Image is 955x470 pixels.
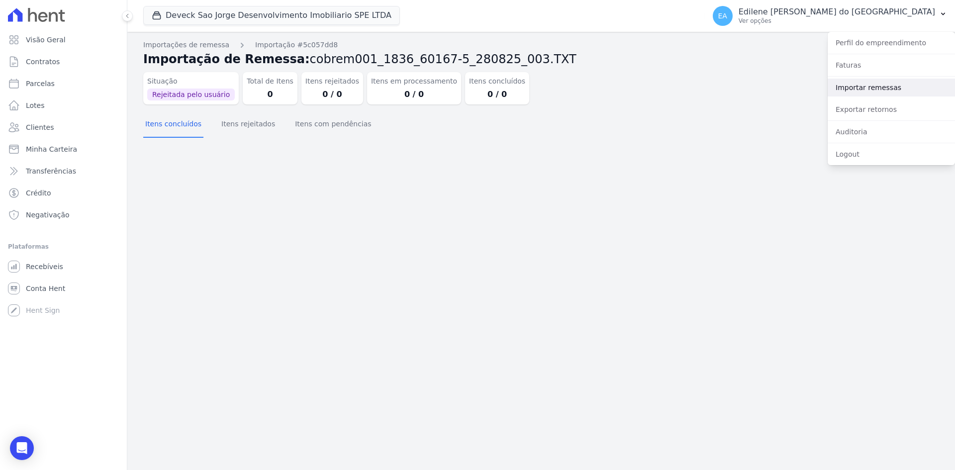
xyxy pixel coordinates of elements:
dt: Itens concluídos [469,76,525,87]
span: cobrem001_1836_60167-5_280825_003.TXT [310,52,576,66]
h2: Importação de Remessa: [143,50,939,68]
a: Contratos [4,52,123,72]
a: Parcelas [4,74,123,94]
span: Recebíveis [26,262,63,272]
a: Perfil do empreendimento [828,34,955,52]
span: Transferências [26,166,76,176]
dd: 0 / 0 [371,89,457,100]
a: Transferências [4,161,123,181]
span: Visão Geral [26,35,66,45]
a: Recebíveis [4,257,123,277]
span: Clientes [26,122,54,132]
dd: 0 [247,89,293,100]
p: Edilene [PERSON_NAME] do [GEOGRAPHIC_DATA] [739,7,935,17]
dt: Itens rejeitados [305,76,359,87]
dd: 0 / 0 [305,89,359,100]
span: EA [718,12,727,19]
a: Importações de remessa [143,40,229,50]
span: Parcelas [26,79,55,89]
button: Itens com pendências [293,112,373,138]
a: Clientes [4,117,123,137]
a: Exportar retornos [828,100,955,118]
a: Logout [828,145,955,163]
a: Conta Hent [4,279,123,298]
p: Ver opções [739,17,935,25]
dt: Total de Itens [247,76,293,87]
button: EA Edilene [PERSON_NAME] do [GEOGRAPHIC_DATA] Ver opções [705,2,955,30]
a: Crédito [4,183,123,203]
span: Lotes [26,100,45,110]
span: Rejeitada pelo usuário [147,89,235,100]
a: Visão Geral [4,30,123,50]
span: Negativação [26,210,70,220]
a: Minha Carteira [4,139,123,159]
span: Conta Hent [26,283,65,293]
dt: Situação [147,76,235,87]
span: Minha Carteira [26,144,77,154]
span: Crédito [26,188,51,198]
div: Plataformas [8,241,119,253]
button: Deveck Sao Jorge Desenvolvimento Imobiliario SPE LTDA [143,6,400,25]
a: Lotes [4,95,123,115]
div: Open Intercom Messenger [10,436,34,460]
nav: Breadcrumb [143,40,939,50]
span: Contratos [26,57,60,67]
a: Importar remessas [828,79,955,96]
dd: 0 / 0 [469,89,525,100]
a: Negativação [4,205,123,225]
a: Importação #5c057dd8 [255,40,338,50]
a: Faturas [828,56,955,74]
a: Auditoria [828,123,955,141]
dt: Itens em processamento [371,76,457,87]
button: Itens rejeitados [219,112,277,138]
button: Itens concluídos [143,112,203,138]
